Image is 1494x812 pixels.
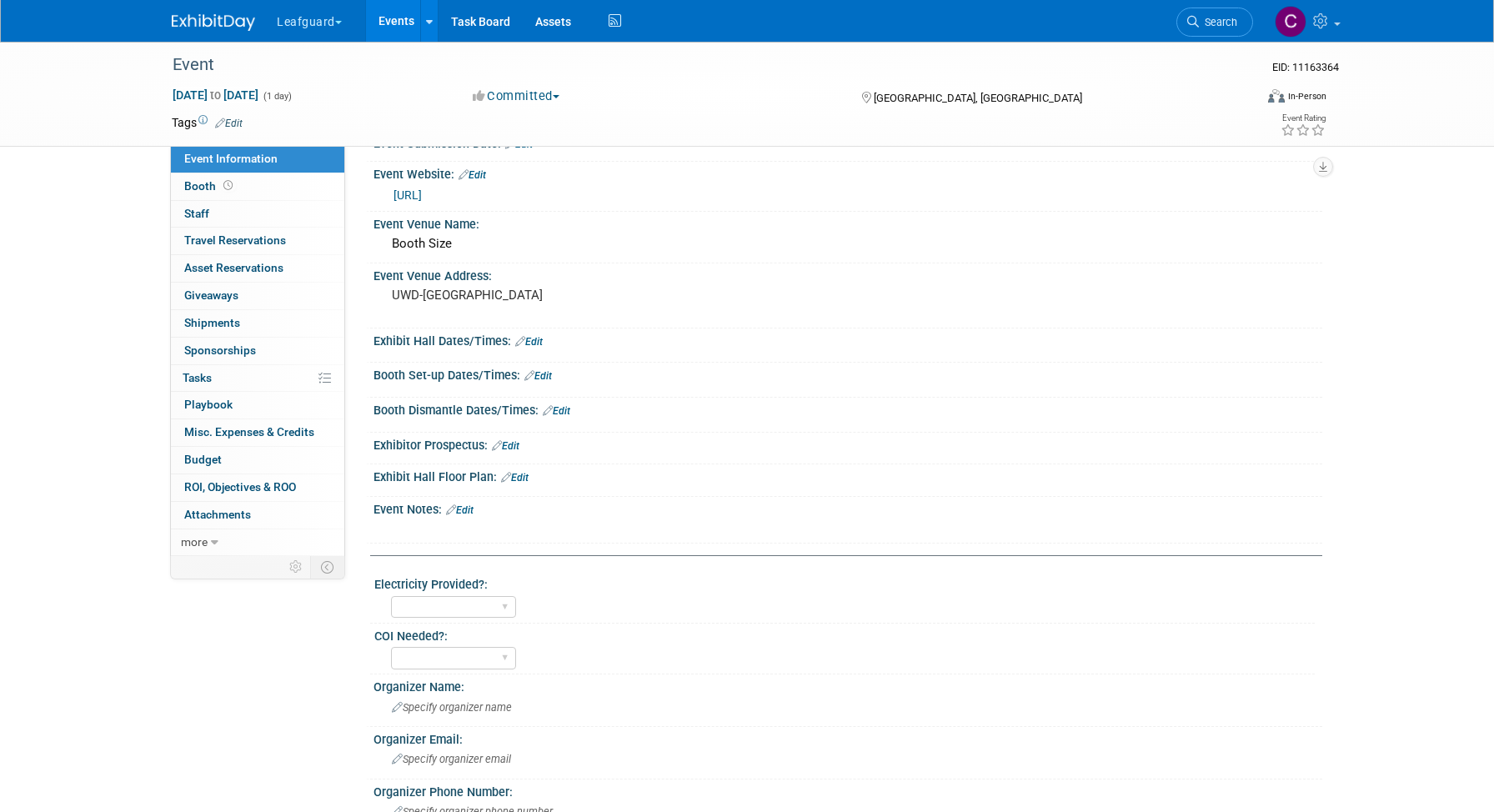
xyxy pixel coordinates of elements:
[373,162,1322,183] div: Event Website:
[392,701,512,714] span: Specify organizer name
[172,14,255,31] img: ExhibitDay
[167,50,1228,80] div: Event
[501,472,529,484] a: Edit
[171,392,344,419] a: Playbook
[184,179,236,193] span: Booth
[282,556,311,578] td: Personalize Event Tab Strip
[515,336,543,348] a: Edit
[373,328,1322,350] div: Exhibit Hall Dates/Times:
[374,624,1315,644] div: COI Needed?:
[543,405,570,417] a: Edit
[446,504,474,516] a: Edit
[184,480,296,494] span: ROI, Objectives & ROO
[171,201,344,228] a: Staff
[373,779,1322,800] div: Organizer Phone Number:
[386,231,1310,257] div: Booth Size
[524,370,552,382] a: Edit
[183,371,212,384] span: Tasks
[1199,16,1237,28] span: Search
[171,338,344,364] a: Sponsorships
[171,310,344,337] a: Shipments
[311,556,345,578] td: Toggle Event Tabs
[172,88,259,103] span: [DATE] [DATE]
[373,212,1322,233] div: Event Venue Name:
[1155,87,1326,112] div: Event Format
[184,288,238,302] span: Giveaways
[184,453,222,466] span: Budget
[184,425,314,439] span: Misc. Expenses & Credits
[373,398,1322,419] div: Booth Dismantle Dates/Times:
[171,419,344,446] a: Misc. Expenses & Credits
[171,529,344,556] a: more
[184,152,278,165] span: Event Information
[184,207,209,220] span: Staff
[1268,89,1285,103] img: Format-Inperson.png
[459,169,486,181] a: Edit
[374,572,1315,593] div: Electricity Provided?:
[874,92,1082,104] span: [GEOGRAPHIC_DATA], [GEOGRAPHIC_DATA]
[1281,114,1326,123] div: Event Rating
[373,497,1322,519] div: Event Notes:
[184,316,240,329] span: Shipments
[373,464,1322,486] div: Exhibit Hall Floor Plan:
[208,88,223,102] span: to
[392,288,750,303] pre: UWD-[GEOGRAPHIC_DATA]
[394,188,422,202] a: [URL]
[184,233,286,247] span: Travel Reservations
[171,474,344,501] a: ROI, Objectives & ROO
[1275,6,1306,38] img: Clayton Stackpole
[172,114,243,131] td: Tags
[184,261,283,274] span: Asset Reservations
[373,263,1322,284] div: Event Venue Address:
[171,228,344,254] a: Travel Reservations
[1272,61,1339,73] span: Event ID: 11163364
[184,398,233,411] span: Playbook
[171,173,344,200] a: Booth
[181,535,208,549] span: more
[262,91,292,102] span: (1 day)
[492,440,519,452] a: Edit
[220,179,236,192] span: Booth not reserved yet
[467,88,566,105] button: Committed
[171,283,344,309] a: Giveaways
[184,508,251,521] span: Attachments
[1287,90,1326,103] div: In-Person
[171,255,344,282] a: Asset Reservations
[171,365,344,392] a: Tasks
[184,343,256,357] span: Sponsorships
[373,363,1322,384] div: Booth Set-up Dates/Times:
[392,753,511,765] span: Specify organizer email
[373,727,1322,748] div: Organizer Email:
[215,118,243,129] a: Edit
[171,502,344,529] a: Attachments
[373,674,1322,695] div: Organizer Name:
[171,146,344,173] a: Event Information
[171,447,344,474] a: Budget
[373,433,1322,454] div: Exhibitor Prospectus:
[1176,8,1253,37] a: Search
